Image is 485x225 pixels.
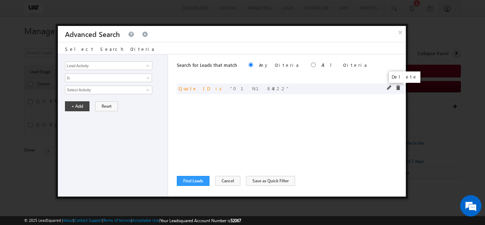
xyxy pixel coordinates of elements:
[65,74,152,82] a: Is
[216,85,224,91] span: is
[177,62,237,68] span: Search for Leads that match
[142,62,151,69] a: Show All Items
[65,86,152,94] input: Type to Search
[179,85,210,91] span: Quote ID
[246,176,295,186] button: Save as Quick Filter
[389,71,420,83] div: Delete
[65,46,155,52] span: Select Search Criteria
[65,101,89,111] button: + Add
[65,26,120,42] h3: Advanced Search
[177,176,209,186] button: Find Leads
[230,85,290,91] span: 01N184822
[24,217,241,224] span: © 2025 LeadSquared | | | | |
[63,218,73,223] a: About
[142,86,151,93] a: Show All Items
[230,218,241,223] span: 52067
[259,62,300,68] label: Any Criteria
[74,218,102,223] a: Contact Support
[95,101,118,111] button: Reset
[394,26,406,38] button: ×
[65,61,152,70] input: Type to Search
[103,218,131,223] a: Terms of Service
[321,62,368,68] label: All Criteria
[215,176,240,186] button: Cancel
[132,218,159,223] a: Acceptable Use
[160,218,241,223] span: Your Leadsquared Account Number is
[65,75,142,81] span: Is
